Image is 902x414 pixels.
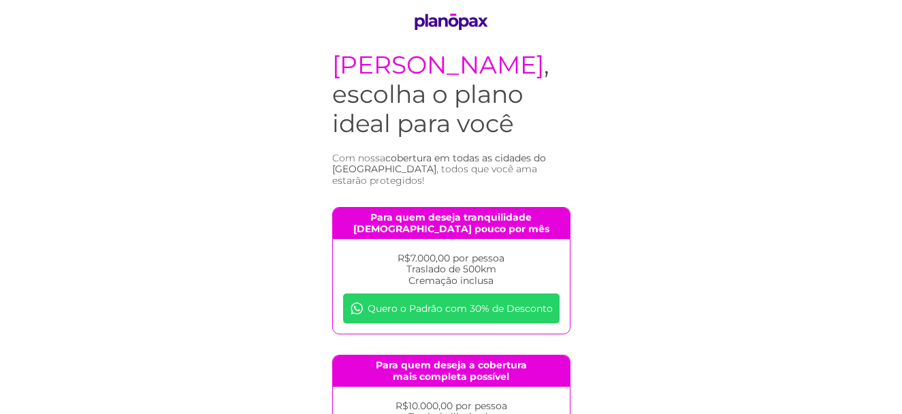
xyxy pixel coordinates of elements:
h4: Para quem deseja tranquilidade [DEMOGRAPHIC_DATA] pouco por mês [333,208,570,239]
span: cobertura em todas as cidades do [GEOGRAPHIC_DATA] [332,152,546,176]
img: logo PlanoPax [410,14,493,30]
h4: Para quem deseja a cobertura mais completa possível [333,355,570,387]
a: Quero o Padrão com 30% de Desconto [343,293,560,323]
p: R$7.000,00 por pessoa Traslado de 500km Cremação inclusa [343,253,560,287]
h3: Com nossa , todos que você ama estarão protegidos! [332,153,570,187]
h1: , escolha o plano ideal para você [332,50,570,139]
img: whatsapp [350,302,364,315]
span: [PERSON_NAME] [332,50,544,80]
